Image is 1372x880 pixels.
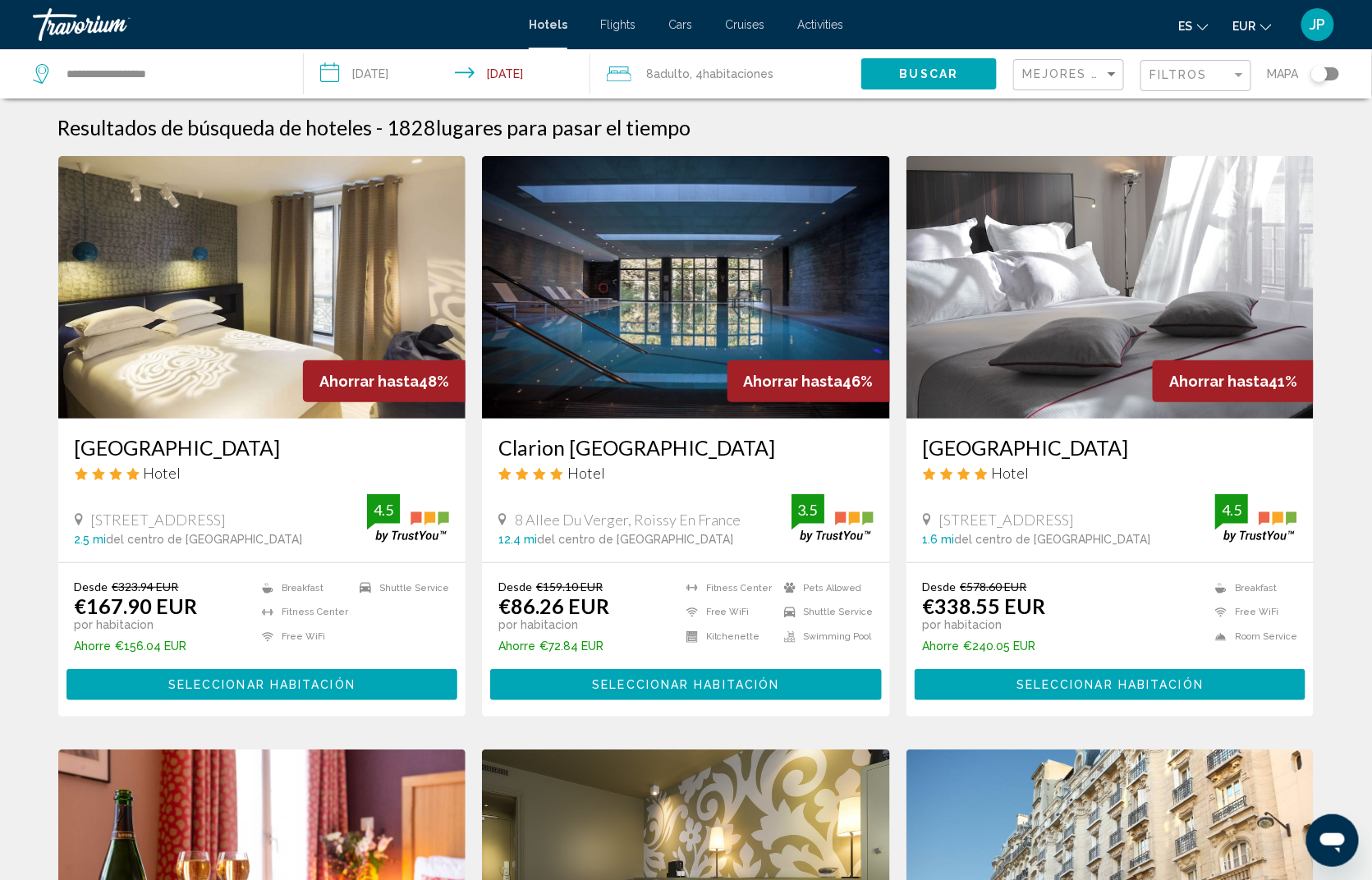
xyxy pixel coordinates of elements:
li: Breakfast [254,580,351,596]
a: Travorium [33,8,512,41]
a: [GEOGRAPHIC_DATA] [923,435,1298,460]
span: Ahorrar hasta [744,373,843,390]
mat-select: Sort by [1022,68,1119,82]
button: User Menu [1296,7,1339,42]
a: Hotels [529,18,567,31]
span: [STREET_ADDRESS] [939,511,1075,529]
span: Hotel [567,464,605,482]
button: Seleccionar habitación [915,669,1306,699]
img: Hotel image [58,156,466,419]
span: Hotel [992,464,1030,482]
span: Hotel [144,464,181,482]
span: Filtros [1149,68,1208,81]
li: Free WiFi [1207,604,1297,621]
div: 3.5 [792,500,824,520]
div: 46% [727,360,890,402]
iframe: Button to launch messaging window [1306,814,1359,867]
span: Ahorre [75,639,112,653]
p: por habitacion [498,618,609,631]
a: Cars [668,18,692,31]
button: Seleccionar habitación [490,669,882,699]
img: trustyou-badge.svg [367,494,449,543]
span: Desde [923,580,957,594]
del: €159.10 EUR [536,580,603,594]
li: Swimming Pool [776,629,874,645]
span: - [377,115,383,140]
span: Desde [498,580,532,594]
a: Cruises [725,18,764,31]
span: Mejores descuentos [1022,67,1187,80]
button: Change language [1179,14,1209,38]
h1: Resultados de búsqueda de hoteles [58,115,373,140]
span: Ahorrar hasta [1169,373,1269,390]
span: Seleccionar habitación [1016,679,1204,692]
li: Fitness Center [254,604,351,621]
a: Seleccionar habitación [67,673,458,691]
button: Filter [1140,59,1251,93]
span: Mapa [1268,62,1299,85]
li: Room Service [1207,629,1297,645]
div: 4.5 [367,500,400,520]
del: €323.94 EUR [112,580,179,594]
span: Seleccionar habitación [592,679,779,692]
p: €72.84 EUR [498,639,609,653]
span: del centro de [GEOGRAPHIC_DATA] [537,533,733,546]
li: Kitchenette [678,629,776,645]
p: por habitacion [75,618,198,631]
a: [GEOGRAPHIC_DATA] [75,435,450,460]
span: Desde [75,580,108,594]
span: Adulto [654,67,690,80]
li: Shuttle Service [776,604,874,621]
span: del centro de [GEOGRAPHIC_DATA] [107,533,303,546]
a: Activities [797,18,843,31]
span: [STREET_ADDRESS] [91,511,227,529]
span: 12.4 mi [498,533,537,546]
span: del centro de [GEOGRAPHIC_DATA] [955,533,1151,546]
button: Change currency [1233,14,1272,38]
div: 4 star Hotel [75,464,450,482]
a: Flights [600,18,636,31]
img: trustyou-badge.svg [792,494,874,543]
div: 4 star Hotel [923,464,1298,482]
button: Travelers: 8 adults, 0 children [590,49,861,99]
span: JP [1310,16,1326,33]
div: 48% [303,360,466,402]
div: 4 star Hotel [498,464,874,482]
a: Seleccionar habitación [490,673,882,691]
li: Breakfast [1207,580,1297,596]
p: €156.04 EUR [75,639,198,653]
span: Ahorre [923,639,960,653]
span: , 4 [690,62,773,85]
li: Pets Allowed [776,580,874,596]
span: es [1179,20,1193,33]
del: €578.60 EUR [961,580,1027,594]
img: trustyou-badge.svg [1215,494,1297,543]
p: por habitacion [923,618,1046,631]
h2: 1828 [388,115,691,140]
p: €240.05 EUR [923,639,1046,653]
span: lugares para pasar el tiempo [437,115,691,140]
ins: €338.55 EUR [923,594,1046,618]
img: Hotel image [482,156,890,419]
span: Seleccionar habitación [168,679,356,692]
div: 41% [1153,360,1314,402]
div: 4.5 [1215,500,1248,520]
span: EUR [1233,20,1256,33]
button: Toggle map [1299,66,1339,81]
span: 8 [646,62,690,85]
span: Buscar [900,68,959,81]
a: Clarion [GEOGRAPHIC_DATA] [498,435,874,460]
img: Hotel image [906,156,1315,419]
span: 2.5 mi [75,533,107,546]
a: Seleccionar habitación [915,673,1306,691]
